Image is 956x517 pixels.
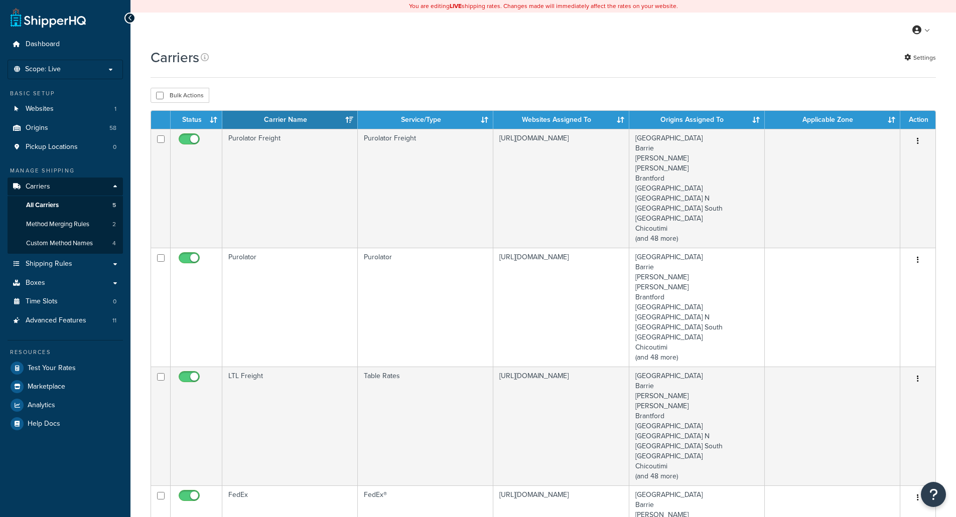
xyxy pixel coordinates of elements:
th: Applicable Zone: activate to sort column ascending [765,111,900,129]
li: Time Slots [8,292,123,311]
th: Origins Assigned To: activate to sort column ascending [629,111,765,129]
td: Purolator Freight [358,129,493,248]
li: Websites [8,100,123,118]
span: Test Your Rates [28,364,76,373]
span: Marketplace [28,383,65,391]
a: Time Slots 0 [8,292,123,311]
span: Advanced Features [26,316,86,325]
td: LTL Freight [222,367,358,485]
th: Service/Type: activate to sort column ascending [358,111,493,129]
td: Purolator [358,248,493,367]
td: [GEOGRAPHIC_DATA] Barrie [PERSON_NAME] [PERSON_NAME] Brantford [GEOGRAPHIC_DATA] [GEOGRAPHIC_DATA... [629,248,765,367]
button: Open Resource Center [921,482,946,507]
th: Carrier Name: activate to sort column ascending [222,111,358,129]
b: LIVE [450,2,462,11]
div: Manage Shipping [8,166,123,175]
a: Method Merging Rules 2 [8,215,123,234]
span: Time Slots [26,297,58,306]
th: Action [900,111,935,129]
li: Carriers [8,178,123,254]
td: Purolator Freight [222,129,358,248]
li: Origins [8,119,123,137]
li: Custom Method Names [8,234,123,253]
li: All Carriers [8,196,123,215]
span: 1 [114,105,116,113]
a: ShipperHQ Home [11,8,86,28]
a: Origins 58 [8,119,123,137]
th: Websites Assigned To: activate to sort column ascending [493,111,629,129]
span: All Carriers [26,201,59,210]
th: Status: activate to sort column ascending [171,111,222,129]
span: Carriers [26,183,50,191]
span: Boxes [26,279,45,287]
a: Dashboard [8,35,123,54]
span: 58 [109,124,116,132]
span: Websites [26,105,54,113]
span: 0 [113,143,116,151]
td: Purolator [222,248,358,367]
a: Test Your Rates [8,359,123,377]
a: Settings [904,51,936,65]
span: Analytics [28,401,55,410]
h1: Carriers [151,48,199,67]
a: Carriers [8,178,123,196]
span: Dashboard [26,40,60,49]
div: Basic Setup [8,89,123,98]
td: [URL][DOMAIN_NAME] [493,367,629,485]
span: Custom Method Names [26,239,93,248]
li: Advanced Features [8,311,123,330]
td: Table Rates [358,367,493,485]
button: Bulk Actions [151,88,209,103]
a: Websites 1 [8,100,123,118]
span: Scope: Live [25,65,61,74]
a: Analytics [8,396,123,414]
a: Advanced Features 11 [8,311,123,330]
a: Help Docs [8,415,123,433]
td: [GEOGRAPHIC_DATA] Barrie [PERSON_NAME] [PERSON_NAME] Brantford [GEOGRAPHIC_DATA] [GEOGRAPHIC_DATA... [629,129,765,248]
span: Shipping Rules [26,260,72,268]
span: 11 [112,316,116,325]
span: 5 [112,201,116,210]
a: All Carriers 5 [8,196,123,215]
span: 2 [112,220,116,229]
a: Shipping Rules [8,255,123,273]
td: [URL][DOMAIN_NAME] [493,129,629,248]
a: Marketplace [8,378,123,396]
td: [URL][DOMAIN_NAME] [493,248,629,367]
span: Help Docs [28,420,60,428]
span: 4 [112,239,116,248]
span: Origins [26,124,48,132]
a: Custom Method Names 4 [8,234,123,253]
a: Boxes [8,274,123,292]
span: Method Merging Rules [26,220,89,229]
td: [GEOGRAPHIC_DATA] Barrie [PERSON_NAME] [PERSON_NAME] Brantford [GEOGRAPHIC_DATA] [GEOGRAPHIC_DATA... [629,367,765,485]
li: Method Merging Rules [8,215,123,234]
span: Pickup Locations [26,143,78,151]
a: Pickup Locations 0 [8,138,123,156]
li: Pickup Locations [8,138,123,156]
span: 0 [113,297,116,306]
div: Resources [8,348,123,357]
